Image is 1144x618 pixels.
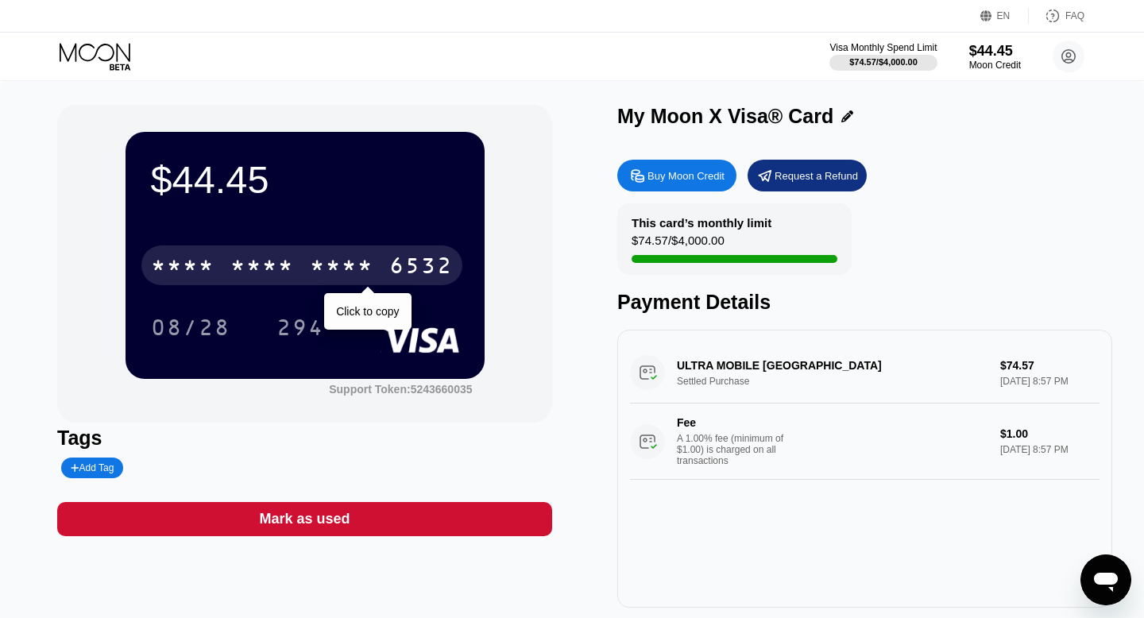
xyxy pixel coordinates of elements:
[617,291,1112,314] div: Payment Details
[632,216,771,230] div: This card’s monthly limit
[969,43,1021,71] div: $44.45Moon Credit
[677,433,796,466] div: A 1.00% fee (minimum of $1.00) is charged on all transactions
[980,8,1029,24] div: EN
[969,43,1021,60] div: $44.45
[329,383,472,396] div: Support Token: 5243660035
[829,42,937,53] div: Visa Monthly Spend Limit
[265,307,336,347] div: 294
[647,169,725,183] div: Buy Moon Credit
[57,502,552,536] div: Mark as used
[259,510,350,528] div: Mark as used
[71,462,114,473] div: Add Tag
[617,105,833,128] div: My Moon X Visa® Card
[617,160,736,191] div: Buy Moon Credit
[336,305,399,318] div: Click to copy
[969,60,1021,71] div: Moon Credit
[276,317,324,342] div: 294
[151,317,230,342] div: 08/28
[329,383,472,396] div: Support Token:5243660035
[630,404,1100,480] div: FeeA 1.00% fee (minimum of $1.00) is charged on all transactions$1.00[DATE] 8:57 PM
[139,307,242,347] div: 08/28
[389,255,453,280] div: 6532
[775,169,858,183] div: Request a Refund
[829,42,937,71] div: Visa Monthly Spend Limit$74.57/$4,000.00
[632,234,725,255] div: $74.57 / $4,000.00
[61,458,123,478] div: Add Tag
[1065,10,1084,21] div: FAQ
[1080,554,1131,605] iframe: Button to launch messaging window
[1029,8,1084,24] div: FAQ
[997,10,1011,21] div: EN
[151,157,459,202] div: $44.45
[677,416,788,429] div: Fee
[849,57,918,67] div: $74.57 / $4,000.00
[748,160,867,191] div: Request a Refund
[1000,427,1100,440] div: $1.00
[1000,444,1100,455] div: [DATE] 8:57 PM
[57,427,552,450] div: Tags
